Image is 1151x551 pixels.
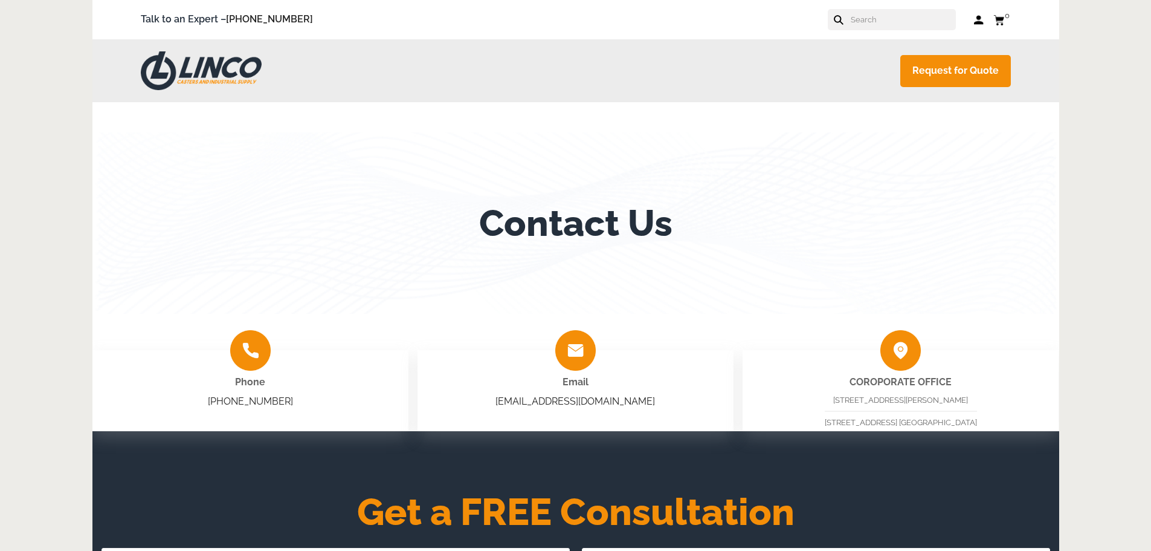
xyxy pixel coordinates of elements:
[141,51,262,90] img: LINCO CASTERS & INDUSTRIAL SUPPLY
[880,330,921,371] img: group-2010.png
[850,9,956,30] input: Search
[833,396,968,405] span: [STREET_ADDRESS][PERSON_NAME]
[226,13,313,25] a: [PHONE_NUMBER]
[993,12,1011,27] a: 0
[230,330,271,371] img: group-2009.png
[900,55,1011,87] a: Request for Quote
[141,11,313,28] span: Talk to an Expert –
[208,396,293,407] a: [PHONE_NUMBER]
[92,498,1059,527] h2: Get a FREE Consultation
[495,396,655,407] a: [EMAIL_ADDRESS][DOMAIN_NAME]
[235,376,265,388] span: Phone
[563,376,588,388] span: Email
[974,14,984,26] a: Log in
[555,330,596,371] img: group-2008.png
[479,202,672,244] h1: Contact Us
[850,376,952,388] strong: COROPORATE OFFICE
[825,418,977,427] span: [STREET_ADDRESS] [GEOGRAPHIC_DATA]
[1005,11,1010,20] span: 0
